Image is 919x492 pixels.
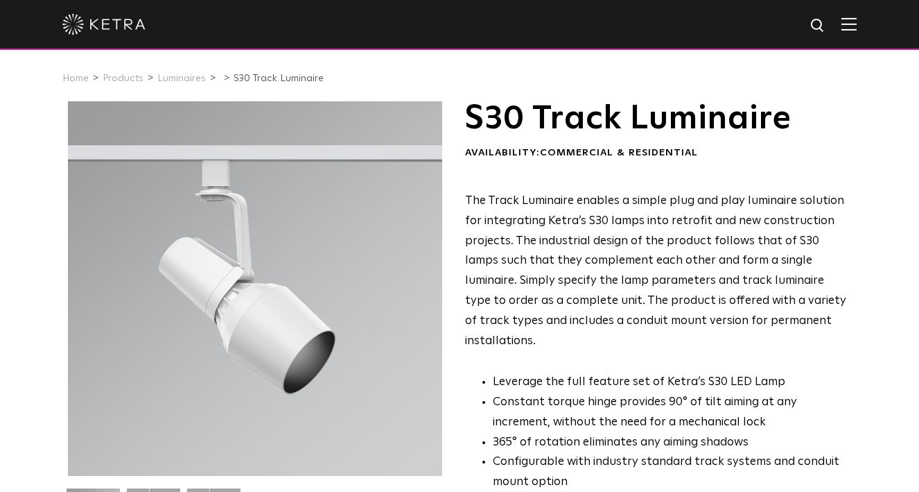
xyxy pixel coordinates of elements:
[157,74,206,83] a: Luminaires
[540,148,698,158] span: Commercial & Residential
[493,373,847,393] li: Leverage the full feature set of Ketra’s S30 LED Lamp
[465,195,846,347] span: The Track Luminaire enables a simple plug and play luminaire solution for integrating Ketra’s S30...
[234,74,324,83] a: S30 Track Luminaire
[103,74,143,83] a: Products
[809,17,827,35] img: search icon
[62,14,146,35] img: ketra-logo-2019-white
[493,393,847,433] li: Constant torque hinge provides 90° of tilt aiming at any increment, without the need for a mechan...
[841,17,857,31] img: Hamburger%20Nav.svg
[62,74,89,83] a: Home
[493,433,847,453] li: 365° of rotation eliminates any aiming shadows
[465,101,847,136] h1: S30 Track Luminaire
[465,146,847,160] div: Availability:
